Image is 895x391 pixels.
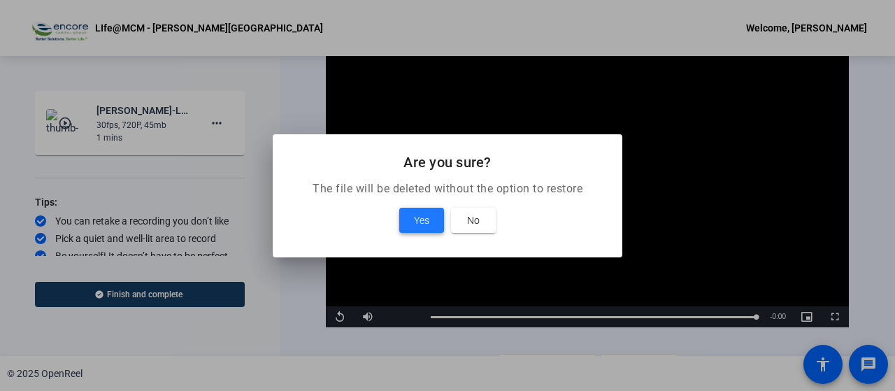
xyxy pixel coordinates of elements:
span: No [467,212,480,229]
p: The file will be deleted without the option to restore [289,180,606,197]
button: Yes [399,208,444,233]
button: No [451,208,496,233]
span: Yes [414,212,429,229]
h2: Are you sure? [289,151,606,173]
